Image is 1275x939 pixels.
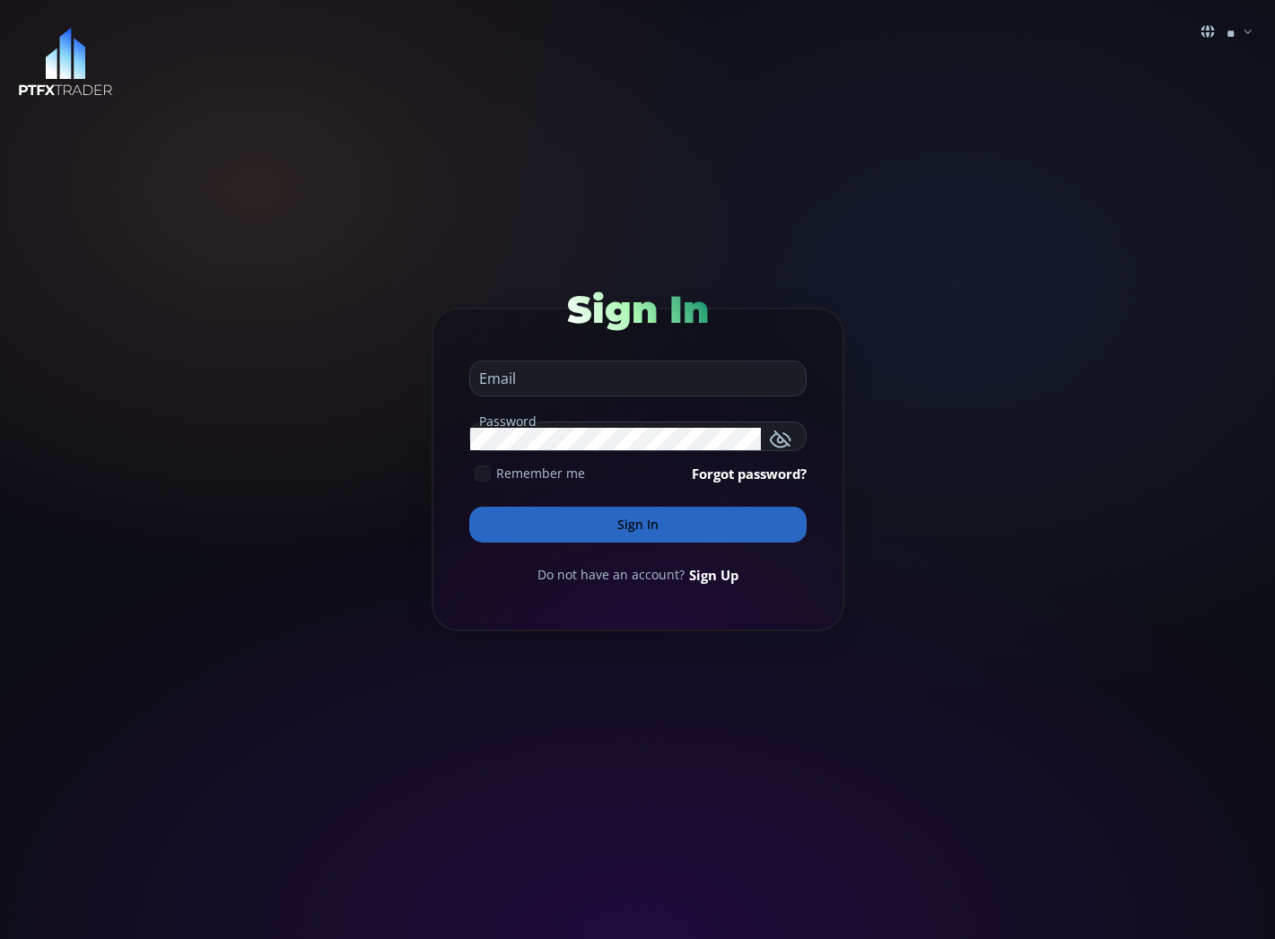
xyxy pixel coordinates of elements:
span: Remember me [496,464,585,483]
a: Sign Up [689,565,738,585]
button: Sign In [469,507,807,543]
a: Forgot password? [692,464,807,483]
div: Do not have an account? [469,565,807,585]
img: LOGO [18,28,113,97]
span: Sign In [567,286,709,333]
